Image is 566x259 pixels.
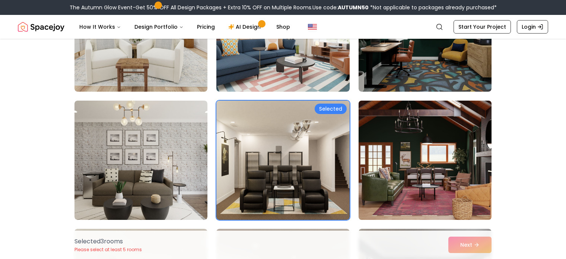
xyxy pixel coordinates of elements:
span: Use code: [312,4,369,11]
p: Selected 3 room s [74,237,142,246]
button: Design Portfolio [128,19,190,34]
a: AI Design [222,19,269,34]
a: Shop [270,19,296,34]
img: Room room-34 [74,101,207,220]
a: Login [517,20,548,34]
img: Spacejoy Logo [18,19,64,34]
div: Selected [315,104,347,114]
nav: Main [73,19,296,34]
nav: Global [18,15,548,39]
a: Pricing [191,19,221,34]
button: How It Works [73,19,127,34]
img: United States [308,22,317,31]
a: Spacejoy [18,19,64,34]
div: The Autumn Glow Event-Get 50% OFF All Design Packages + Extra 10% OFF on Multiple Rooms. [70,4,497,11]
img: Room room-35 [216,101,349,220]
p: Please select at least 5 rooms [74,247,142,253]
img: Room room-36 [355,98,495,223]
span: *Not applicable to packages already purchased* [369,4,497,11]
a: Start Your Project [454,20,511,34]
b: AUTUMN50 [338,4,369,11]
